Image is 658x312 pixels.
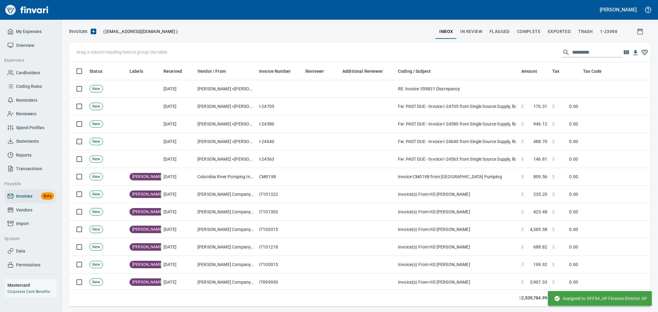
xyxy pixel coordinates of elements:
p: ( ) [100,28,178,35]
td: [PERSON_NAME] Company Inc. (1-10431) [195,238,257,256]
span: [PERSON_NAME] [130,262,165,268]
span: $ [552,209,555,215]
td: [DATE] [161,221,195,238]
span: Reports [16,151,31,159]
td: [DATE] [161,203,195,221]
span: Amount [521,68,537,75]
span: Permissions [16,261,40,269]
span: Coding / Subject [398,68,431,75]
span: $ [521,261,524,268]
span: 0.00 [569,244,578,250]
span: System [4,235,51,243]
a: My Expenses [5,25,56,39]
a: Reminders [5,93,56,107]
span: 146.81 [533,156,547,162]
a: Reports [5,148,56,162]
td: [DATE] [161,98,195,115]
span: $ [521,138,524,145]
span: $ [521,209,524,215]
span: 809.56 [533,174,547,180]
span: Payable [4,180,51,188]
span: Additional Reviewer [342,68,391,75]
span: Vendor / From [197,68,234,75]
td: I-24563 [257,150,303,168]
span: New [90,279,103,285]
button: Show invoices within a particular date range [631,26,651,37]
span: [PERSON_NAME] [130,174,165,180]
span: Invoice Number [259,68,291,75]
h6: Mastercard [7,282,56,289]
td: [DATE] [161,273,195,291]
span: Reviewer [305,68,324,75]
a: Overview [5,39,56,52]
td: I7101218 [257,238,303,256]
span: Vendor / From [197,68,226,75]
td: [PERSON_NAME] <[PERSON_NAME][EMAIL_ADDRESS][PERSON_NAME][DOMAIN_NAME]> [195,98,257,115]
td: Invoice CM0198 from [GEOGRAPHIC_DATA] Pumping [395,168,519,186]
span: 0.00 [569,279,578,285]
span: Tax Code [583,68,610,75]
span: $ [552,121,555,127]
td: I7100015 [257,256,303,273]
span: 0.00 [569,261,578,268]
td: Columbia River Pumping Inc. (1-24468) [195,168,257,186]
span: $ [521,121,524,127]
span: $ [552,226,555,232]
span: Import [16,220,29,228]
td: Invoice(s) From HD [PERSON_NAME] [395,221,519,238]
span: $ [521,103,524,109]
span: New [90,104,103,109]
a: Finvari [4,2,50,17]
span: Status [89,68,102,75]
span: New [90,227,103,232]
span: Status [89,68,110,75]
td: Invoice(s) From HD [PERSON_NAME] [395,256,519,273]
td: [PERSON_NAME] Company Inc. (1-10431) [195,221,257,238]
td: [PERSON_NAME] Company Inc. (1-10431) [195,186,257,203]
a: InvoicesBeta [5,189,56,203]
span: New [90,191,103,197]
button: [PERSON_NAME] [598,5,638,14]
span: Invoices [16,192,32,200]
td: Invoice(s) From HD [PERSON_NAME] [395,273,519,291]
span: $ [521,226,524,232]
span: 0.00 [569,226,578,232]
td: [DATE] [161,256,195,273]
span: Labels [130,68,151,75]
td: [DATE] [161,133,195,150]
span: 235.20 [533,191,547,197]
td: I-24640 [257,133,303,150]
a: Coding Rules [5,80,56,93]
span: 4,385.58 [530,226,547,232]
td: I7100315 [257,221,303,238]
span: 0.00 [569,121,578,127]
a: Vendors [5,203,56,217]
span: Statements [16,138,39,145]
span: Reviewers [16,110,36,118]
td: RE: Invoice 359831 Discrepancy [395,80,519,98]
span: Transactions [16,165,42,173]
span: 0.00 [569,156,578,162]
td: Fw: PAST DUE - Invoice I-24580 from Single Source Supply, llc [395,115,519,133]
span: New [90,139,103,145]
span: $ [519,295,521,301]
span: $ [521,156,524,162]
span: Reviewer [305,68,332,75]
button: Download Table [631,48,640,57]
span: 0.00 [569,174,578,180]
a: Cardholders [5,66,56,80]
td: Fw: PAST DUE - Invoice I-24640 from Single Source Supply, llc [395,133,519,150]
span: $ [552,191,555,197]
span: New [90,174,103,180]
span: Received [163,68,182,75]
a: Import [5,217,56,231]
td: I-24705 [257,98,303,115]
span: Amount [521,68,545,75]
span: 0.00 [569,209,578,215]
td: [DATE] [161,80,195,98]
span: Spend Profiles [16,124,44,132]
span: 1-23098 [600,28,617,35]
span: 0.00 [569,103,578,109]
td: I7101303 [257,203,303,221]
td: [PERSON_NAME] <[PERSON_NAME][EMAIL_ADDRESS][PERSON_NAME][DOMAIN_NAME]> [195,133,257,150]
